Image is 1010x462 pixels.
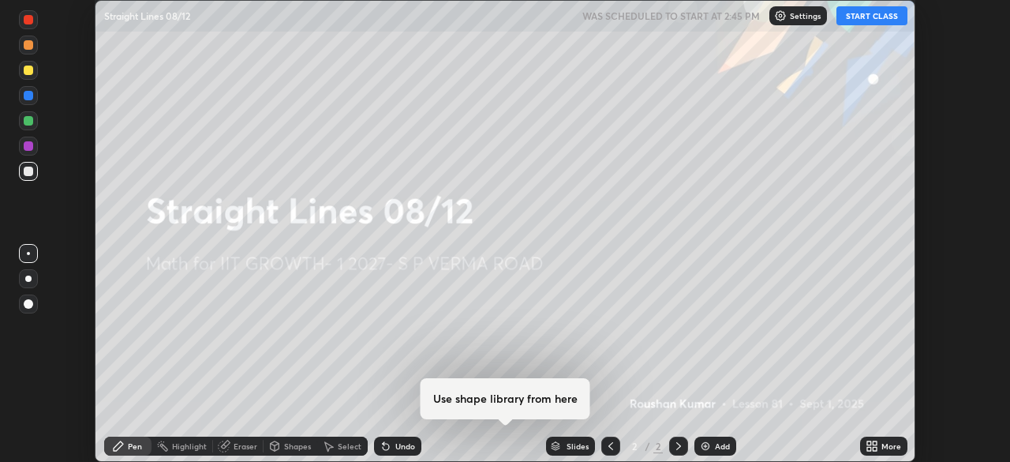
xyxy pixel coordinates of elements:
p: Settings [790,12,821,20]
div: Pen [128,442,142,450]
div: Slides [567,442,589,450]
div: Add [715,442,730,450]
button: START CLASS [836,6,907,25]
img: add-slide-button [699,440,712,453]
h5: WAS SCHEDULED TO START AT 2:45 PM [582,9,760,23]
p: Straight Lines 08/12 [104,9,190,22]
div: Shapes [284,442,311,450]
div: 2 [627,441,642,451]
div: Highlight [172,442,207,450]
div: Select [338,442,361,450]
div: 2 [653,439,663,453]
div: More [881,442,901,450]
div: Undo [395,442,415,450]
img: class-settings-icons [774,9,787,22]
div: / [645,441,650,451]
div: Eraser [234,442,257,450]
h4: Use shape library from here [433,391,578,407]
